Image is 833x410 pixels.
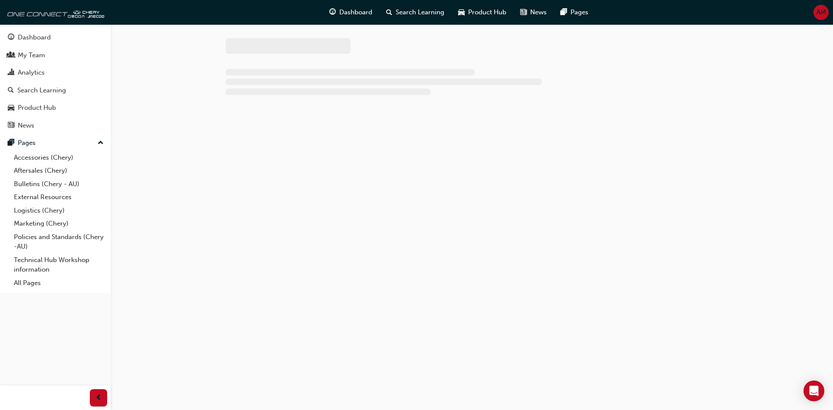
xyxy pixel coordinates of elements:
[329,7,336,18] span: guage-icon
[10,217,107,230] a: Marketing (Chery)
[3,28,107,135] button: DashboardMy TeamAnalyticsSearch LearningProduct HubNews
[3,30,107,46] a: Dashboard
[10,177,107,191] a: Bulletins (Chery - AU)
[3,47,107,63] a: My Team
[513,3,554,21] a: news-iconNews
[18,121,34,131] div: News
[18,68,45,78] div: Analytics
[10,276,107,290] a: All Pages
[17,85,66,95] div: Search Learning
[520,7,527,18] span: news-icon
[339,7,372,17] span: Dashboard
[10,151,107,164] a: Accessories (Chery)
[322,3,379,21] a: guage-iconDashboard
[813,5,829,20] button: AM
[8,87,14,95] span: search-icon
[554,3,595,21] a: pages-iconPages
[8,52,14,59] span: people-icon
[10,190,107,204] a: External Resources
[561,7,567,18] span: pages-icon
[3,135,107,151] button: Pages
[379,3,451,21] a: search-iconSearch Learning
[817,7,826,17] span: AM
[396,7,444,17] span: Search Learning
[803,380,824,401] div: Open Intercom Messenger
[18,50,45,60] div: My Team
[386,7,392,18] span: search-icon
[10,204,107,217] a: Logistics (Chery)
[8,104,14,112] span: car-icon
[18,33,51,43] div: Dashboard
[571,7,588,17] span: Pages
[3,65,107,81] a: Analytics
[3,118,107,134] a: News
[10,230,107,253] a: Policies and Standards (Chery -AU)
[18,138,36,148] div: Pages
[530,7,547,17] span: News
[8,122,14,130] span: news-icon
[3,100,107,116] a: Product Hub
[8,139,14,147] span: pages-icon
[10,253,107,276] a: Technical Hub Workshop information
[95,393,102,403] span: prev-icon
[451,3,513,21] a: car-iconProduct Hub
[458,7,465,18] span: car-icon
[98,138,104,149] span: up-icon
[8,69,14,77] span: chart-icon
[8,34,14,42] span: guage-icon
[3,82,107,98] a: Search Learning
[10,164,107,177] a: Aftersales (Chery)
[4,3,104,21] img: oneconnect
[468,7,506,17] span: Product Hub
[18,103,56,113] div: Product Hub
